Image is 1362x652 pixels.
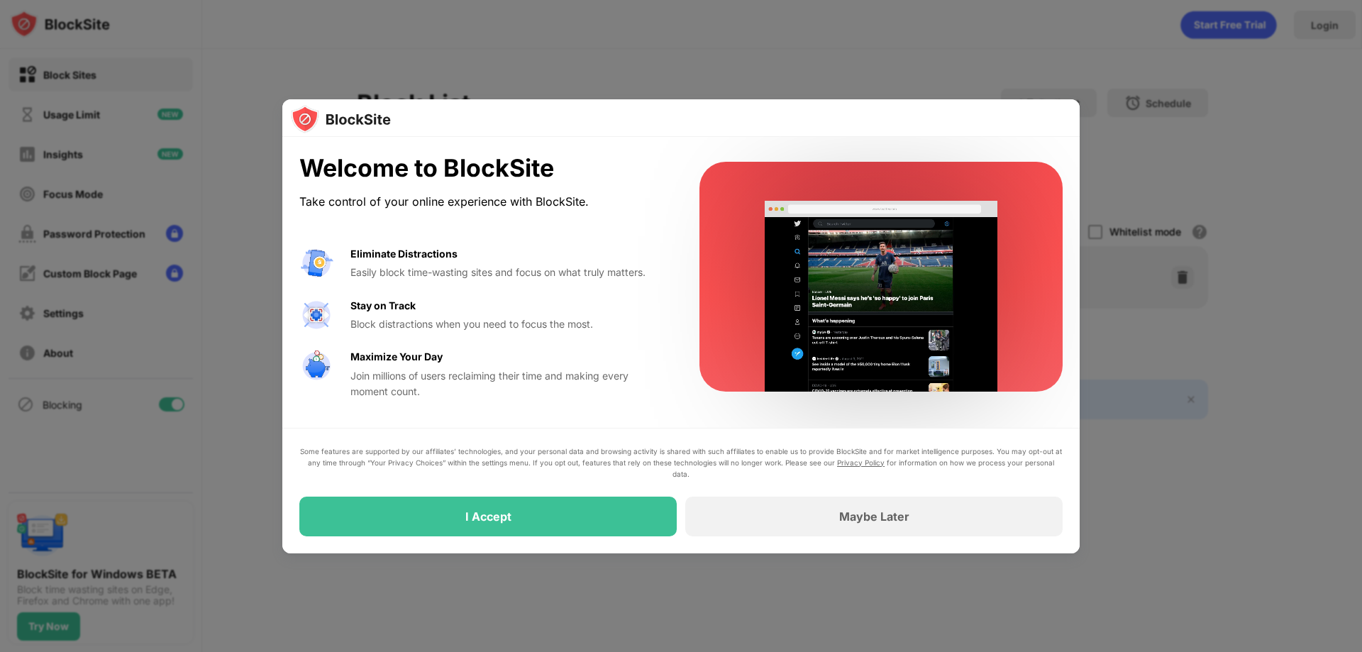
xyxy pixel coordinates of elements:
[839,509,909,524] div: Maybe Later
[350,349,443,365] div: Maximize Your Day
[299,446,1063,480] div: Some features are supported by our affiliates’ technologies, and your personal data and browsing ...
[350,368,665,400] div: Join millions of users reclaiming their time and making every moment count.
[291,105,391,133] img: logo-blocksite.svg
[350,265,665,280] div: Easily block time-wasting sites and focus on what truly matters.
[299,154,665,183] div: Welcome to BlockSite
[299,246,333,280] img: value-avoid-distractions.svg
[350,298,416,314] div: Stay on Track
[350,316,665,332] div: Block distractions when you need to focus the most.
[299,298,333,332] img: value-focus.svg
[299,192,665,212] div: Take control of your online experience with BlockSite.
[837,458,885,467] a: Privacy Policy
[350,246,458,262] div: Eliminate Distractions
[465,509,511,524] div: I Accept
[299,349,333,383] img: value-safe-time.svg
